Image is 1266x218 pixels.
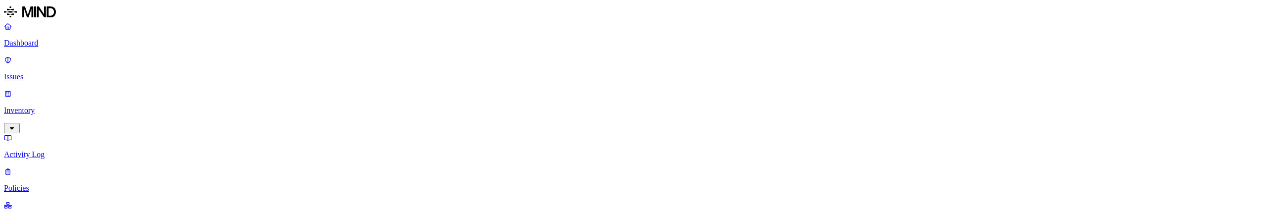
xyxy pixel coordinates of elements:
p: Policies [4,184,1262,193]
a: Dashboard [4,22,1262,48]
img: MIND [4,4,56,20]
p: Issues [4,72,1262,81]
p: Inventory [4,106,1262,115]
p: Activity Log [4,150,1262,159]
a: MIND [4,4,1262,22]
a: Policies [4,167,1262,193]
a: Activity Log [4,133,1262,159]
a: Inventory [4,89,1262,132]
a: Issues [4,55,1262,81]
p: Dashboard [4,39,1262,48]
